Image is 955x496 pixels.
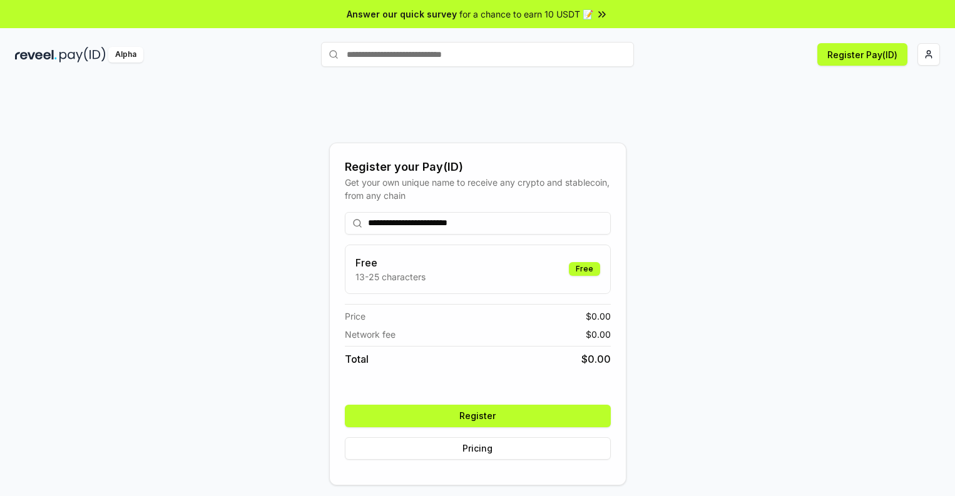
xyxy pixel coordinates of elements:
[347,8,457,21] span: Answer our quick survey
[15,47,57,63] img: reveel_dark
[581,352,611,367] span: $ 0.00
[586,328,611,341] span: $ 0.00
[345,158,611,176] div: Register your Pay(ID)
[59,47,106,63] img: pay_id
[345,176,611,202] div: Get your own unique name to receive any crypto and stablecoin, from any chain
[355,255,426,270] h3: Free
[345,328,396,341] span: Network fee
[345,310,365,323] span: Price
[345,405,611,427] button: Register
[817,43,907,66] button: Register Pay(ID)
[569,262,600,276] div: Free
[355,270,426,283] p: 13-25 characters
[345,352,369,367] span: Total
[108,47,143,63] div: Alpha
[459,8,593,21] span: for a chance to earn 10 USDT 📝
[586,310,611,323] span: $ 0.00
[345,437,611,460] button: Pricing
